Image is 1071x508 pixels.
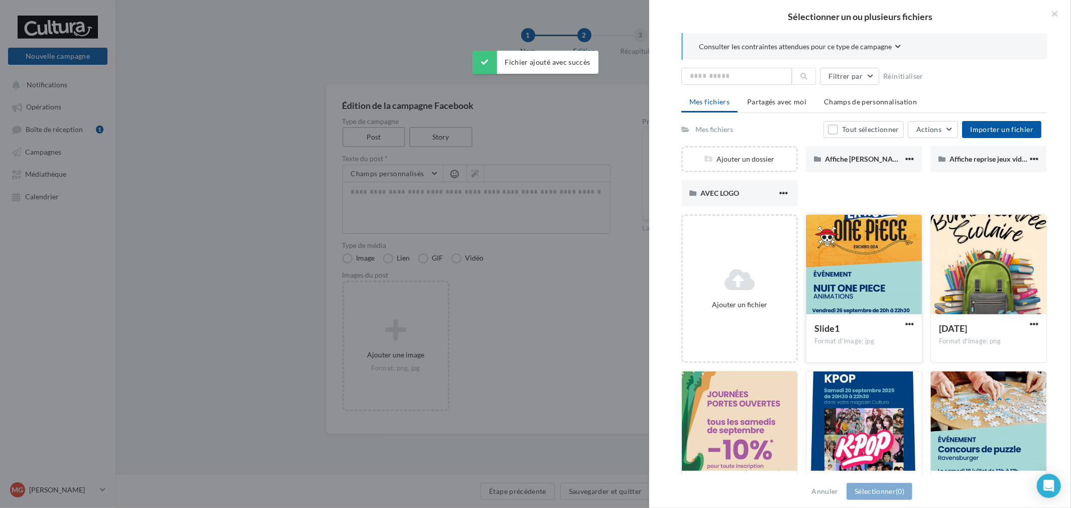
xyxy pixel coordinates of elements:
span: Importer un fichier [970,125,1033,134]
span: Champs de personnalisation [824,97,917,106]
button: Annuler [808,485,843,497]
span: Affiche [PERSON_NAME] [825,155,905,163]
h2: Sélectionner un ou plusieurs fichiers [665,12,1055,21]
div: Ajouter un fichier [687,300,792,310]
div: Mes fichiers [695,124,733,135]
div: Ajouter un dossier [683,154,796,164]
button: Importer un fichier [962,121,1041,138]
div: Fichier ajouté avec succès [472,51,598,74]
button: Filtrer par [820,68,879,85]
span: Partagés avec moi [747,97,806,106]
button: Consulter les contraintes attendues pour ce type de campagne [699,41,901,54]
span: Slide1 [814,323,840,334]
span: Consulter les contraintes attendues pour ce type de campagne [699,42,892,52]
span: Actions [916,125,941,134]
button: Tout sélectionner [823,121,904,138]
span: RENTRÉE SCOLAIRE [939,323,967,334]
button: Sélectionner(0) [847,483,912,500]
button: Actions [908,121,958,138]
div: Format d'image: jpg [814,337,914,346]
button: Réinitialiser [879,70,927,82]
div: Open Intercom Messenger [1037,474,1061,498]
span: (0) [896,487,904,495]
span: Mes fichiers [689,97,730,106]
span: AVEC LOGO [700,189,739,197]
span: Affiche reprise jeux vidéo [949,155,1029,163]
div: Format d'image: png [939,337,1038,346]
